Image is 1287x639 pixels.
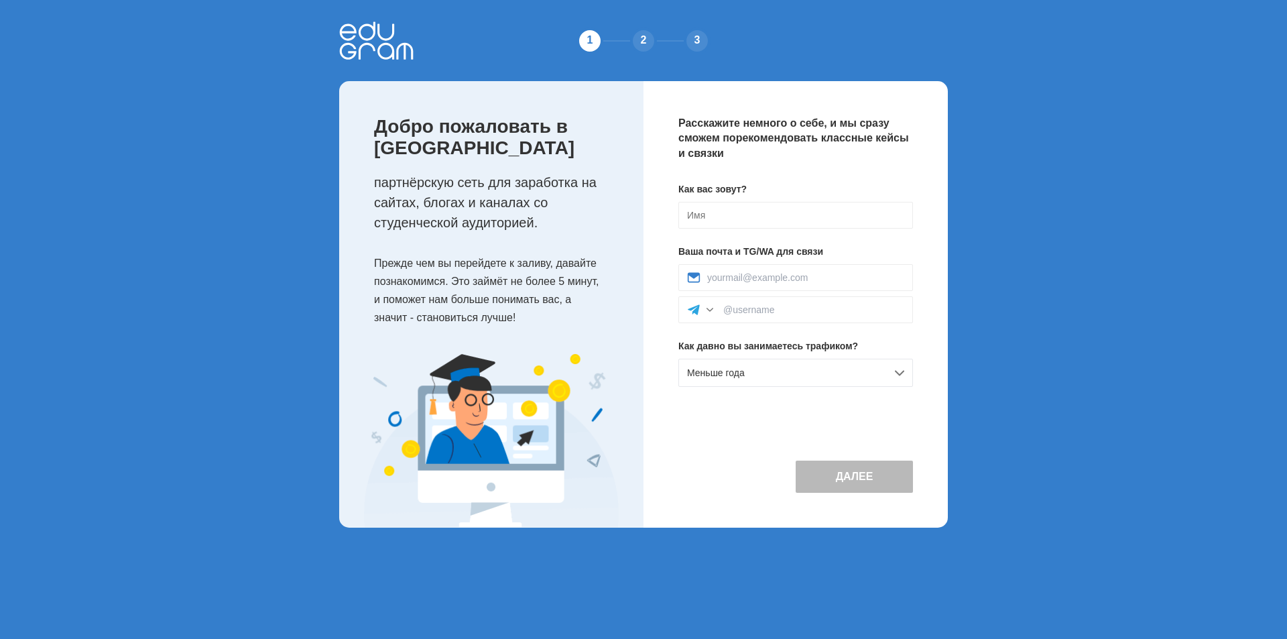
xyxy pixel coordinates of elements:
[374,172,617,233] p: партнёрскую сеть для заработка на сайтах, блогах и каналах со студенческой аудиторией.
[684,27,711,54] div: 3
[678,339,913,353] p: Как давно вы занимаетесь трафиком?
[796,461,913,493] button: Далее
[678,245,913,259] p: Ваша почта и TG/WA для связи
[630,27,657,54] div: 2
[364,354,619,528] img: Expert Image
[687,367,745,378] span: Меньше года
[678,202,913,229] input: Имя
[374,254,617,327] p: Прежде чем вы перейдете к заливу, давайте познакомимся. Это займёт не более 5 минут, и поможет на...
[707,272,904,283] input: yourmail@example.com
[374,116,617,159] p: Добро пожаловать в [GEOGRAPHIC_DATA]
[576,27,603,54] div: 1
[723,304,904,315] input: @username
[678,116,913,161] p: Расскажите немного о себе, и мы сразу сможем порекомендовать классные кейсы и связки
[678,182,913,196] p: Как вас зовут?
